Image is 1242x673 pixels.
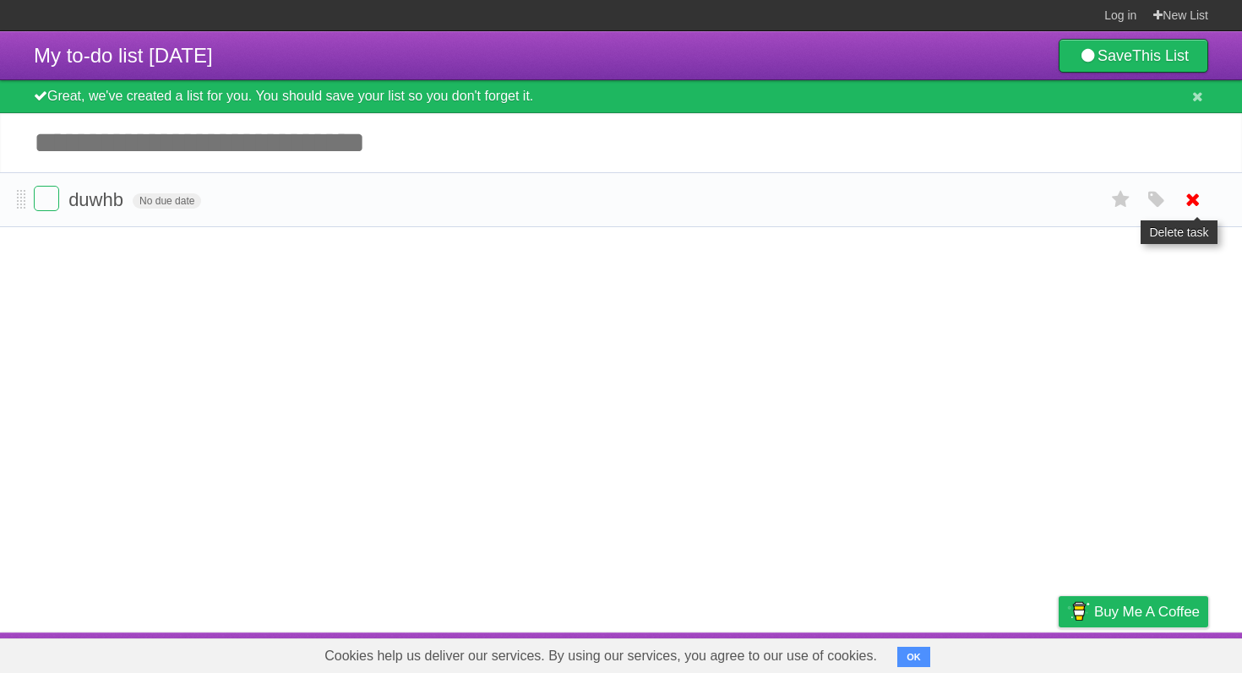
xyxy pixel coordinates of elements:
[68,189,128,210] span: duwhb
[34,186,59,211] label: Done
[1067,597,1090,626] img: Buy me a coffee
[834,637,869,669] a: About
[897,647,930,667] button: OK
[1059,596,1208,627] a: Buy me a coffee
[1105,186,1137,214] label: Star task
[1094,597,1200,627] span: Buy me a coffee
[890,637,958,669] a: Developers
[34,44,213,67] span: My to-do list [DATE]
[308,639,894,673] span: Cookies help us deliver our services. By using our services, you agree to our use of cookies.
[133,193,201,209] span: No due date
[1132,47,1189,64] b: This List
[979,637,1016,669] a: Terms
[1059,39,1208,73] a: SaveThis List
[1102,637,1208,669] a: Suggest a feature
[1037,637,1081,669] a: Privacy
